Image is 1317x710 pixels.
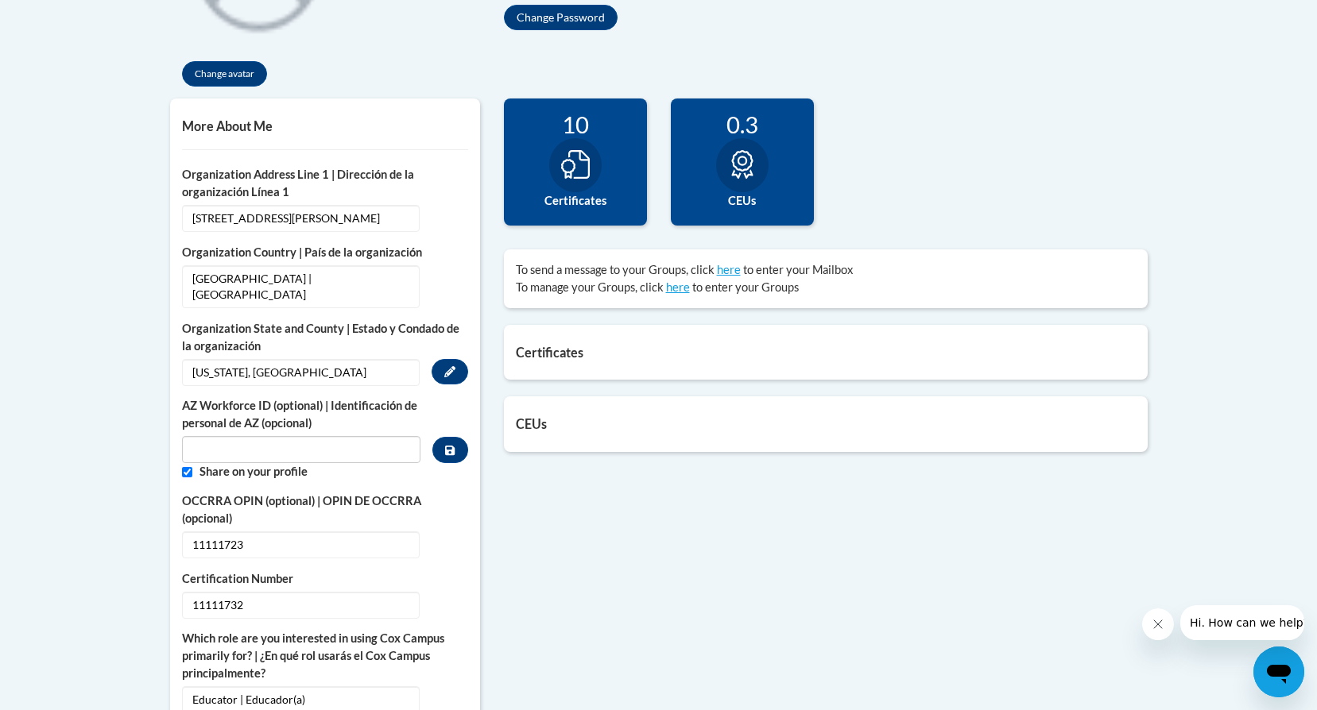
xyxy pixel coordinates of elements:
[182,630,468,682] label: Which role are you interested in using Cox Campus primarily for? | ¿En qué rol usarás el Cox Camp...
[182,492,468,527] label: OCCRRA OPIN (optional) | OPIN DE OCCRRA (opcional)
[182,265,420,308] span: [GEOGRAPHIC_DATA] | [GEOGRAPHIC_DATA]
[1142,608,1174,640] iframe: Close message
[1180,605,1304,640] iframe: Message from company
[182,397,421,432] label: AZ Workforce ID (optional) | Identificación de personal de AZ (opcional)
[182,205,420,232] span: [STREET_ADDRESS][PERSON_NAME]
[182,320,468,355] label: Organization State and County | Estado y Condado de la organización
[182,244,468,261] label: Organization Country | País de la organización
[692,280,799,294] span: to enter your Groups
[516,345,1136,360] h5: Certificates
[717,263,741,276] a: here
[516,263,715,276] span: To send a message to your Groups, click
[743,263,853,276] span: to enter your Mailbox
[516,192,635,210] label: Certificates
[182,359,420,386] span: [US_STATE], [GEOGRAPHIC_DATA]
[10,11,129,24] span: Hi. How can we help?
[516,416,1136,431] h5: CEUs
[666,280,690,294] a: here
[182,166,468,201] label: Organization Address Line 1 | Dirección de la organización Línea 1
[182,118,468,133] h5: More About Me
[1253,646,1304,697] iframe: Button to launch messaging window
[182,570,468,588] label: Certification Number
[516,110,635,138] div: 10
[683,192,802,210] label: CEUs
[199,463,468,480] label: Share on your profile
[504,5,618,30] button: Change Password
[182,61,267,87] button: Change avatar
[182,592,420,619] span: 11111732
[516,280,664,294] span: To manage your Groups, click
[182,531,420,558] span: 11111723
[683,110,802,138] div: 0.3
